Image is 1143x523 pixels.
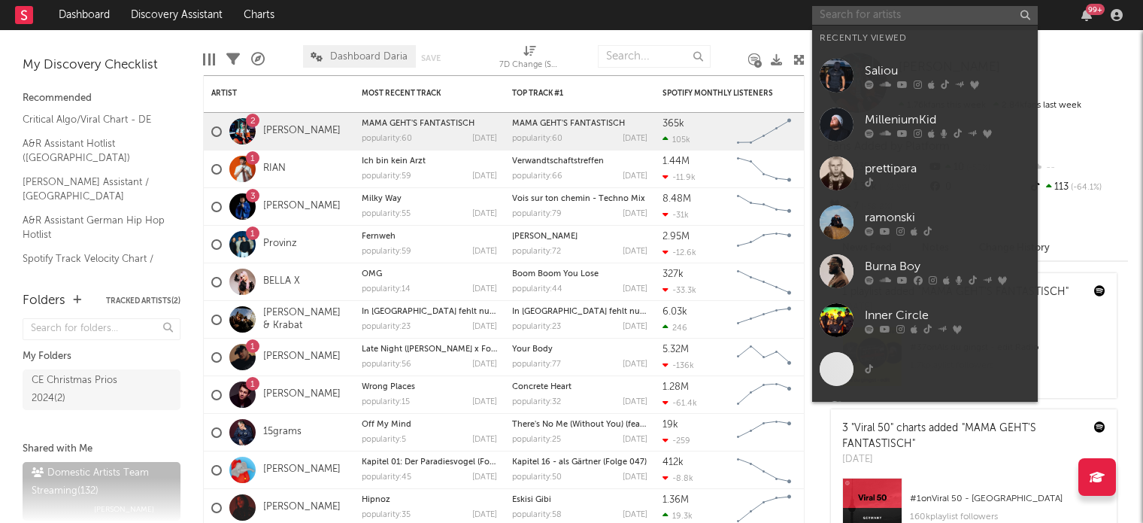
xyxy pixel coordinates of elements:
div: -33.3k [662,285,696,295]
div: 105k [662,135,690,144]
div: 2.95M [662,232,690,242]
div: popularity: 45 [362,473,411,482]
div: popularity: 77 [512,360,561,369]
div: [DATE] [472,436,497,444]
div: [DATE] [472,473,497,482]
a: BELLA X [263,275,300,288]
div: In Berlin fehlt nur ein Meer [512,308,647,316]
a: Hipnoz [362,496,390,504]
div: popularity: 58 [512,511,562,519]
div: popularity: 59 [362,172,411,181]
a: ramonski [812,198,1038,247]
svg: Chart title [730,339,798,376]
button: Tracked Artists(2) [106,297,180,305]
div: OMG [362,270,497,278]
a: Domestic Artists Team Streaming(132)[PERSON_NAME] [23,462,180,521]
div: 113 [1028,178,1128,197]
div: My Folders [23,348,180,366]
div: 412k [662,458,684,467]
svg: Chart title [730,414,798,452]
div: [DATE] [623,473,647,482]
a: prettipara [812,149,1038,198]
div: A&R Pipeline [251,38,265,81]
a: Milky Way [362,195,402,203]
a: Saliou [812,51,1038,100]
a: Kapitel 16 - als Gärtner (Folge 047) [512,458,647,467]
a: MAMA GEHT'S FANTASTISCH [512,120,625,128]
a: MAMA GEHT'S FANTASTISCH [362,120,474,128]
div: 327k [662,269,684,279]
div: 365k [662,119,684,129]
a: Fernweh [362,233,396,241]
div: 1.44M [662,157,690,166]
a: Burna Boy [812,247,1038,296]
div: [DATE] [472,511,497,519]
div: [DATE] [472,248,497,256]
div: Eskisi Gibi [512,496,647,504]
a: [PERSON_NAME] Assistant / [GEOGRAPHIC_DATA] [23,174,165,205]
div: popularity: 15 [362,398,410,406]
svg: Chart title [730,226,798,263]
div: -8.8k [662,473,693,483]
div: Off My Mind [362,421,497,429]
div: [DATE] [623,172,647,181]
a: RIAN [263,163,286,175]
a: "MAMA GEHT'S FANTASTISCH" [842,423,1036,449]
a: [PERSON_NAME] [263,351,341,363]
a: There's No Me (Without You) (feat. [PERSON_NAME]) [512,421,715,429]
div: [DATE] [623,210,647,218]
div: [DATE] [472,360,497,369]
div: 1.28M [662,382,689,392]
svg: Chart title [730,376,798,414]
span: [PERSON_NAME] [94,500,154,518]
div: Recently Viewed [820,29,1030,47]
div: popularity: 59 [362,248,411,256]
a: [PERSON_NAME] & Krabat [263,307,347,333]
a: [PERSON_NAME] [263,200,341,213]
div: [DATE] [623,248,647,256]
a: Boom Boom You Lose [512,270,599,278]
svg: Chart title [730,188,798,226]
a: MilleniumKid [812,100,1038,149]
svg: Chart title [730,263,798,301]
div: Walzer [512,233,647,241]
a: In [GEOGRAPHIC_DATA] fehlt nur ein Meer [362,308,529,316]
a: Concrete Heart [512,383,571,391]
div: [DATE] [842,452,1083,467]
div: ramonski [865,208,1030,227]
div: Spotify Monthly Listeners [662,89,775,98]
div: 3 "Viral 50" charts added [842,421,1083,452]
div: [DATE] [472,135,497,143]
div: Vois sur ton chemin - Techno Mix [512,195,647,203]
a: [PERSON_NAME] [263,388,341,401]
span: Dashboard Daria [330,52,408,62]
div: [DATE] [472,285,497,293]
a: OMG [362,270,382,278]
div: Saliou [865,62,1030,80]
div: -11.9k [662,172,696,182]
div: -12.6k [662,248,696,257]
a: Kapitel 01: Der Paradiesvogel (Folge 165) [362,458,520,467]
div: popularity: 60 [512,135,562,143]
div: Artist [211,89,324,98]
div: 246 [662,323,687,333]
div: 6.03k [662,307,687,317]
a: Inner Circle [812,296,1038,345]
div: [DATE] [472,172,497,181]
a: [PERSON_NAME] [263,464,341,476]
div: Inner Circle [865,306,1030,324]
div: Most Recent Track [362,89,474,98]
svg: Chart title [730,301,798,339]
div: popularity: 25 [512,436,561,444]
div: Burna Boy [865,257,1030,275]
div: -136k [662,360,694,370]
div: 19.3k [662,511,693,521]
div: Shared with Me [23,440,180,458]
div: -- [1028,158,1128,178]
div: 1.36M [662,495,689,505]
div: Milky Way [362,195,497,203]
div: popularity: 66 [512,172,562,181]
div: popularity: 72 [512,248,561,256]
div: [DATE] [623,285,647,293]
a: Critical Algo/Viral Chart - DE [23,111,165,128]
